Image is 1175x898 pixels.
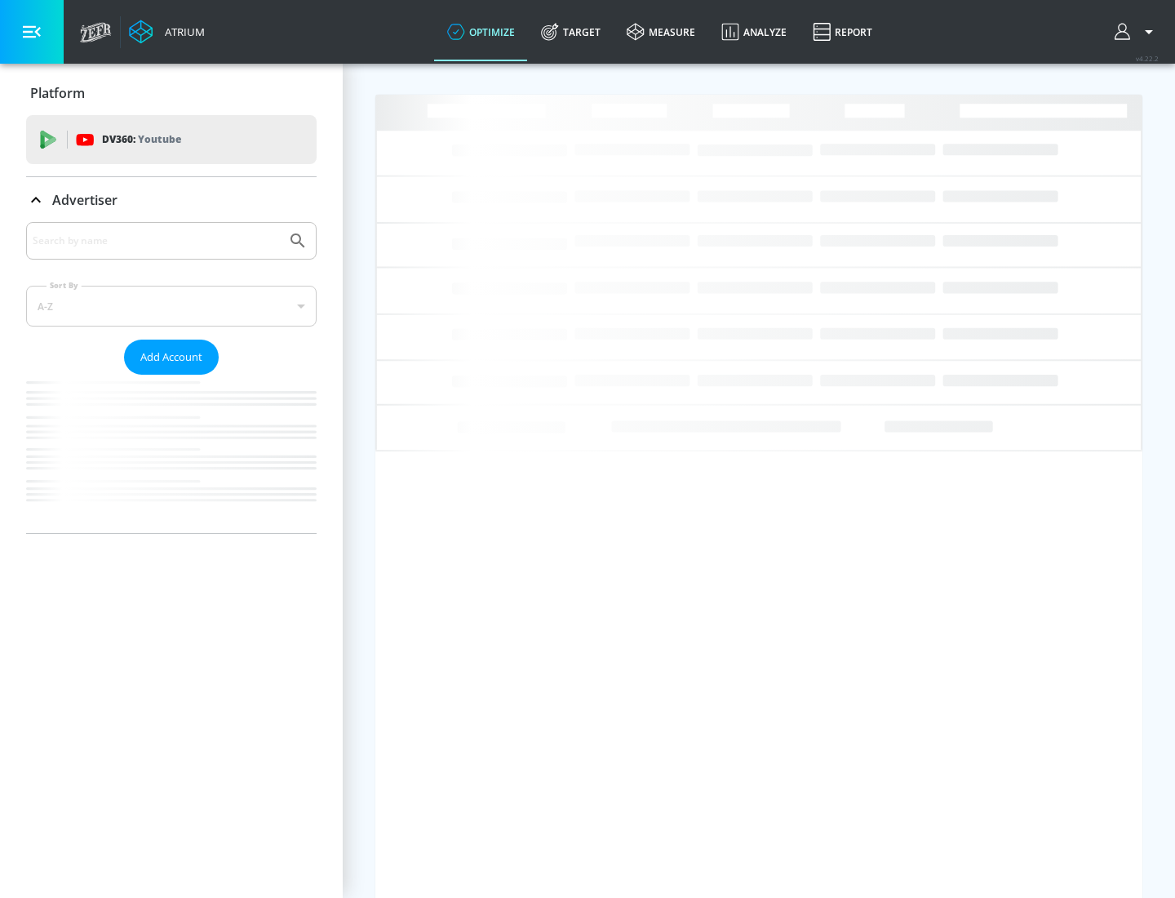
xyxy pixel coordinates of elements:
a: Target [528,2,614,61]
nav: list of Advertiser [26,375,317,533]
div: A-Z [26,286,317,327]
p: Youtube [138,131,181,148]
div: Advertiser [26,222,317,533]
div: Platform [26,70,317,116]
a: Report [800,2,885,61]
span: v 4.22.2 [1136,54,1159,63]
a: Analyze [708,2,800,61]
a: Atrium [129,20,205,44]
p: Advertiser [52,191,117,209]
p: Platform [30,84,85,102]
label: Sort By [47,280,82,291]
p: DV360: [102,131,181,149]
input: Search by name [33,230,280,251]
div: Advertiser [26,177,317,223]
div: DV360: Youtube [26,115,317,164]
span: Add Account [140,348,202,367]
a: optimize [434,2,528,61]
a: measure [614,2,708,61]
div: Atrium [158,24,205,39]
button: Add Account [124,340,219,375]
